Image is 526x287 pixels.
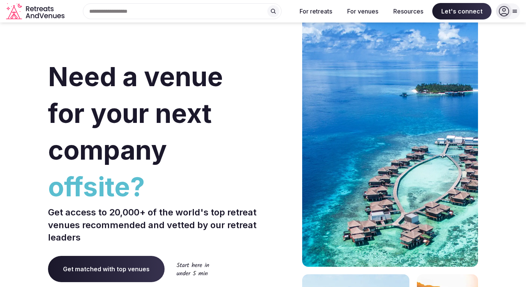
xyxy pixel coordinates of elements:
a: Visit the homepage [6,3,66,20]
img: Start here in under 5 min [177,262,209,275]
p: Get access to 20,000+ of the world's top retreat venues recommended and vetted by our retreat lea... [48,206,260,244]
a: Get matched with top venues [48,256,165,282]
button: For venues [341,3,384,19]
span: Let's connect [432,3,492,19]
span: Need a venue for your next company [48,61,223,166]
svg: Retreats and Venues company logo [6,3,66,20]
button: Resources [387,3,429,19]
button: For retreats [294,3,338,19]
span: offsite? [48,169,260,205]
